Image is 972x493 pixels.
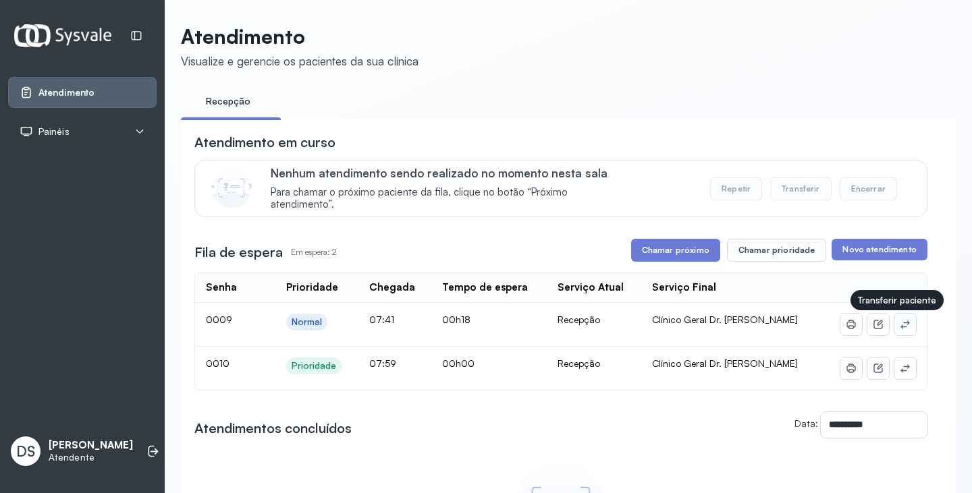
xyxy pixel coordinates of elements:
div: Recepção [558,314,630,326]
button: Repetir [710,177,762,200]
p: Nenhum atendimento sendo realizado no momento nesta sala [271,166,628,180]
div: Prioridade [286,281,338,294]
img: Logotipo do estabelecimento [14,24,111,47]
span: 00h00 [442,357,475,369]
span: Painéis [38,126,70,138]
button: Chamar prioridade [727,239,827,262]
h3: Atendimento em curso [194,133,335,152]
button: Chamar próximo [631,239,720,262]
div: Normal [292,316,323,328]
div: Chegada [369,281,415,294]
span: Atendimento [38,87,94,98]
h3: Atendimentos concluídos [194,419,352,438]
div: Visualize e gerencie os pacientes da sua clínica [181,54,418,68]
div: Serviço Atual [558,281,624,294]
span: Para chamar o próximo paciente da fila, clique no botão “Próximo atendimento”. [271,186,628,212]
div: Recepção [558,357,630,370]
h3: Fila de espera [194,243,283,262]
p: Atendimento [181,24,418,49]
button: Transferir [770,177,832,200]
label: Data: [794,417,818,429]
button: Novo atendimento [832,239,927,260]
span: Clínico Geral Dr. [PERSON_NAME] [652,314,798,325]
a: Recepção [181,90,275,113]
div: Prioridade [292,360,337,372]
a: Atendimento [20,86,145,99]
span: 0010 [206,357,230,369]
p: Atendente [49,452,133,463]
p: Em espera: 2 [291,243,337,262]
span: 0009 [206,314,232,325]
span: 07:59 [369,357,396,369]
button: Encerrar [840,177,897,200]
img: Imagem de CalloutCard [211,167,252,208]
span: Clínico Geral Dr. [PERSON_NAME] [652,357,798,369]
p: [PERSON_NAME] [49,439,133,452]
div: Serviço Final [652,281,716,294]
div: Senha [206,281,237,294]
div: Tempo de espera [442,281,528,294]
span: 00h18 [442,314,470,325]
span: 07:41 [369,314,394,325]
